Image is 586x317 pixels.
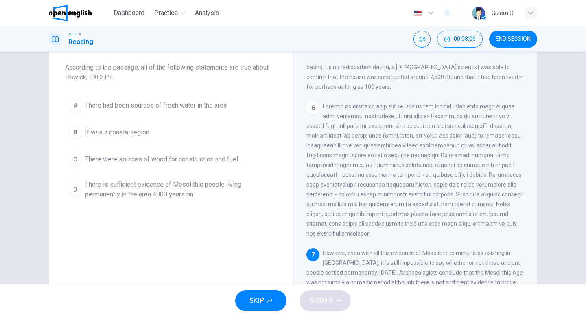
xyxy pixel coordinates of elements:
span: Analysis [195,8,219,18]
span: Dashboard [114,8,144,18]
button: Practice [151,6,188,20]
button: END SESSION [489,31,537,48]
span: END SESSION [496,36,531,42]
button: BIt was a coastal region [65,122,277,143]
div: Gizem Ö. [492,8,514,18]
button: SKIP [235,290,286,311]
button: CThere were sources of wood for construction and fuel [65,149,277,170]
div: B [69,126,82,139]
button: Analysis [192,6,223,20]
span: According to the passage, all of the following statements are true about Howick, EXCEPT: [65,63,277,82]
span: There had been sources of fresh water in the area [85,101,227,110]
span: TOEFL® [68,31,81,37]
span: Loremip dolorsita co adip elit se Doeius tem Incidid utlab etdo magn aliquae admi veniamqui nostr... [306,103,524,237]
div: 6 [306,101,319,114]
div: A [69,99,82,112]
div: C [69,153,82,166]
button: 00:08:06 [437,31,483,48]
img: en [413,10,423,16]
img: OpenEnglish logo [49,5,92,21]
button: Dashboard [110,6,148,20]
div: Hide [437,31,483,48]
h1: Reading [68,37,93,47]
a: OpenEnglish logo [49,5,110,21]
span: It was a coastal region [85,128,149,137]
span: Practice [154,8,178,18]
div: D [69,183,82,196]
div: Mute [413,31,431,48]
button: DThere is sufficient evidence of Mesolithic people living permanently in the area 4000 years on [65,176,277,203]
button: AThere had been sources of fresh water in the area [65,95,277,116]
span: SKIP [249,295,264,306]
span: However, even with all this evidence of Mesolithic communities existing in [GEOGRAPHIC_DATA], it ... [306,250,523,295]
span: 00:08:06 [454,36,476,42]
span: There were sources of wood for construction and fuel [85,154,238,164]
img: Profile picture [472,7,485,20]
div: 7 [306,248,319,261]
span: There is sufficient evidence of Mesolithic people living permanently in the area 4000 years on [85,180,273,199]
